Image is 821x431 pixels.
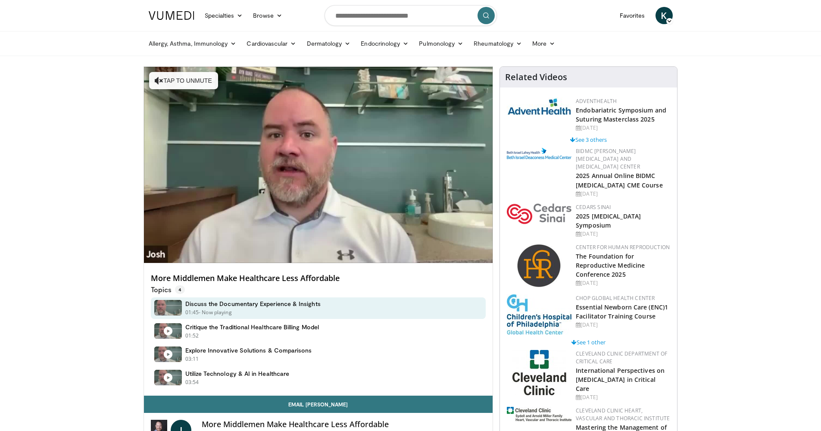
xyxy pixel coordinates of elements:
[144,67,493,263] video-js: Video Player
[248,7,287,24] a: Browse
[571,338,606,346] a: See 1 other
[151,285,185,294] p: Topics
[576,230,670,238] div: [DATE]
[576,350,667,365] a: Cleveland Clinic Department of Critical Care
[468,35,527,52] a: Rheumatology
[151,274,486,283] h4: More Middlemen Make Healthcare Less Affordable
[576,407,670,422] a: Cleveland Clinic Heart, Vascular and Thoracic Institute
[512,350,566,395] img: 5f0cf59e-536a-4b30-812c-ea06339c9532.jpg.150x105_q85_autocrop_double_scale_upscale_version-0.2.jpg
[576,97,617,105] a: AdventHealth
[414,35,468,52] a: Pulmonology
[149,72,218,89] button: Tap to unmute
[576,106,666,123] a: Endobariatric Symposium and Suturing Masterclass 2025
[507,203,571,224] img: 7e905080-f4a2-4088-8787-33ce2bef9ada.png.150x105_q85_autocrop_double_scale_upscale_version-0.2.png
[576,244,670,251] a: Center for Human Reproduction
[527,35,560,52] a: More
[576,279,670,287] div: [DATE]
[615,7,650,24] a: Favorites
[576,190,670,198] div: [DATE]
[185,323,319,331] h4: Critique the Traditional Healthcare Billing Model
[576,294,655,302] a: CHOP Global Health Center
[576,172,663,189] a: 2025 Annual Online BIDMC [MEDICAL_DATA] CME Course
[302,35,356,52] a: Dermatology
[656,7,673,24] a: K
[505,72,567,82] h4: Related Videos
[185,309,199,316] p: 01:45
[576,124,670,132] div: [DATE]
[576,252,645,278] a: The Foundation for Reproductive Medicine Conference 2025
[356,35,414,52] a: Endocrinology
[185,378,199,386] p: 03:54
[199,309,232,316] p: - Now playing
[576,321,670,329] div: [DATE]
[576,366,665,393] a: International Perspectives on [MEDICAL_DATA] in Critical Care
[175,285,185,294] span: 4
[507,148,571,159] img: c96b19ec-a48b-46a9-9095-935f19585444.png.150x105_q85_autocrop_double_scale_upscale_version-0.2.png
[185,370,290,378] h4: Utilize Technology & AI in Healthcare
[325,5,497,26] input: Search topics, interventions
[200,7,248,24] a: Specialties
[241,35,301,52] a: Cardiovascular
[576,203,611,211] a: Cedars Sinai
[507,294,571,334] img: 8fbf8b72-0f77-40e1-90f4-9648163fd298.jpg.150x105_q85_autocrop_double_scale_upscale_version-0.2.jpg
[202,420,486,429] h4: More Middlemen Make Healthcare Less Affordable
[185,300,321,308] h4: Discuss the Documentary Experience & Insights
[185,332,199,340] p: 01:52
[144,396,493,413] a: Email [PERSON_NAME]
[517,244,562,289] img: c058e059-5986-4522-8e32-16b7599f4943.png.150x105_q85_autocrop_double_scale_upscale_version-0.2.png
[576,212,641,229] a: 2025 [MEDICAL_DATA] Symposium
[149,11,194,20] img: VuMedi Logo
[507,407,571,422] img: d536a004-a009-4cb9-9ce6-f9f56c670ef5.jpg.150x105_q85_autocrop_double_scale_upscale_version-0.2.jpg
[576,303,668,320] a: Essential Newborn Care (ENC)1 Facilitator Training Course
[507,97,571,115] img: 5c3c682d-da39-4b33-93a5-b3fb6ba9580b.jpg.150x105_q85_autocrop_double_scale_upscale_version-0.2.jpg
[185,355,199,363] p: 03:11
[570,136,607,144] a: See 3 others
[144,35,242,52] a: Allergy, Asthma, Immunology
[185,347,312,354] h4: Explore Innovative Solutions & Comparisons
[576,147,640,170] a: BIDMC [PERSON_NAME][MEDICAL_DATA] and [MEDICAL_DATA] Center
[576,394,670,401] div: [DATE]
